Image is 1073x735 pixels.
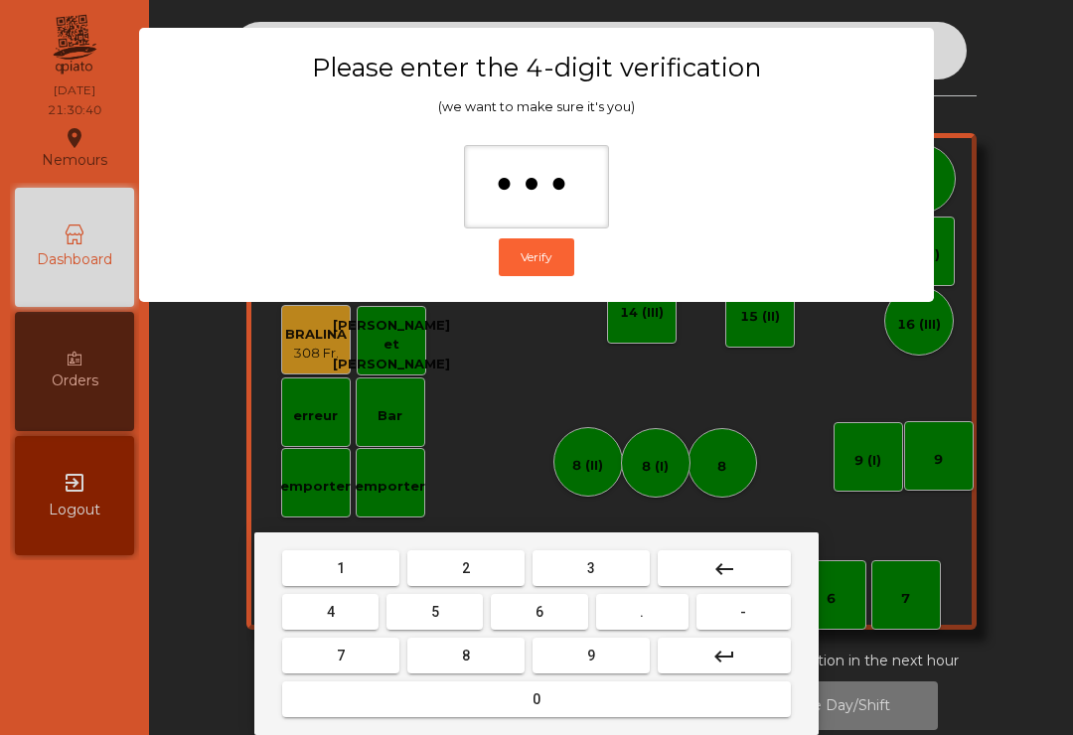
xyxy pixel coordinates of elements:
[337,648,345,663] span: 7
[438,99,635,114] span: (we want to make sure it's you)
[533,691,540,707] span: 0
[740,604,746,620] span: -
[499,238,574,276] button: Verify
[462,648,470,663] span: 8
[587,560,595,576] span: 3
[536,604,543,620] span: 6
[587,648,595,663] span: 9
[462,560,470,576] span: 2
[640,604,644,620] span: .
[178,52,895,83] h3: Please enter the 4-digit verification
[712,557,736,581] mat-icon: keyboard_backspace
[431,604,439,620] span: 5
[337,560,345,576] span: 1
[327,604,335,620] span: 4
[712,645,736,668] mat-icon: keyboard_return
